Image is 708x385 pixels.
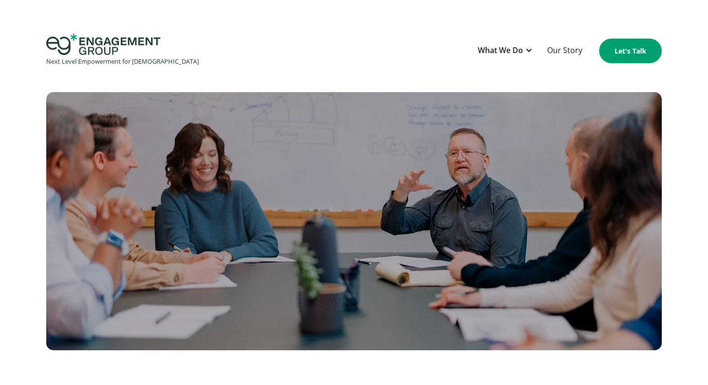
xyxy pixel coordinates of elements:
img: Engagement Group Logo Icon [46,34,160,55]
a: Our Story [542,39,587,63]
div: Next Level Empowerment for [DEMOGRAPHIC_DATA] [46,55,199,68]
a: home [46,34,199,68]
a: Let's Talk [599,39,662,63]
h1: The 360° Strategic Plan [70,140,657,161]
div: What We Do [473,39,538,63]
div: What We Do [478,44,523,57]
